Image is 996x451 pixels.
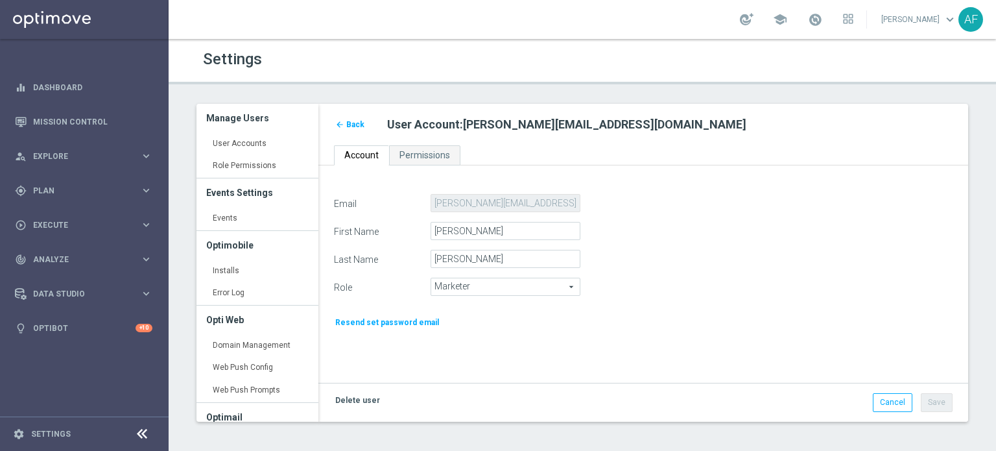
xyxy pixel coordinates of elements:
a: Events [196,207,318,230]
div: Mission Control [15,104,152,139]
a: Web Push Prompts [196,379,318,402]
i: play_circle_outline [15,219,27,231]
span: Resend set password email [335,318,439,327]
h3: Opti Web [206,306,309,334]
i: keyboard_arrow_right [140,184,152,197]
span: Plan [33,187,140,195]
span: school [773,12,787,27]
button: gps_fixed Plan keyboard_arrow_right [14,186,153,196]
h3: Optimail [206,403,309,432]
span: User Account [387,117,460,131]
a: Domain Management [196,334,318,358]
a: Dashboard [33,70,152,104]
i: equalizer [15,82,27,93]
a: User Accounts [196,132,318,156]
span: Back [346,120,364,129]
span: Execute [33,221,140,229]
i: person_search [15,151,27,162]
a: Account [334,145,389,165]
div: AF [958,7,983,32]
i: keyboard_arrow_right [140,219,152,231]
div: Explore [15,151,140,162]
a: Settings [31,430,71,438]
i: keyboard_arrow_right [140,253,152,265]
span: [PERSON_NAME][EMAIL_ADDRESS][DOMAIN_NAME] [463,117,746,131]
button: person_search Explore keyboard_arrow_right [14,151,153,162]
a: Installs [196,260,318,283]
div: Plan [15,185,140,197]
i: lightbulb [15,323,27,334]
button: lightbulb Optibot +10 [14,323,153,334]
label: Last Name [324,250,431,265]
label: Email [324,194,431,210]
i: keyboard_arrow_right [140,287,152,300]
i: settings [13,428,25,440]
div: Execute [15,219,140,231]
a: Optibot [33,311,136,345]
a: Permissions [389,145,460,165]
span: Explore [33,152,140,160]
span: Account [344,150,379,160]
h3: Manage Users [206,104,309,132]
div: Dashboard [15,70,152,104]
a: Web Push Config [196,356,318,380]
button: Data Studio keyboard_arrow_right [14,289,153,299]
a: arrow_back Back [334,117,366,132]
i: keyboard_arrow_right [140,150,152,162]
h1: Settings [203,50,573,69]
a: Mission Control [33,104,152,139]
div: Data Studio [15,288,140,300]
label: First Name [324,222,431,238]
i: arrow_back [335,120,344,129]
span: Analyze [33,256,140,263]
label: Role [324,278,431,293]
div: Optibot [15,311,152,345]
span: keyboard_arrow_down [943,12,957,27]
i: gps_fixed [15,185,27,197]
a: Cancel [873,393,912,411]
a: Role Permissions [196,154,318,178]
h3: Optimobile [206,231,309,260]
a: [PERSON_NAME]keyboard_arrow_down [880,10,958,29]
i: track_changes [15,254,27,265]
div: +10 [136,324,152,332]
span: Permissions [399,150,450,160]
button: Save [921,393,953,411]
h2: : [387,117,953,132]
div: Analyze [15,254,140,265]
span: Data Studio [33,290,140,298]
button: track_changes Analyze keyboard_arrow_right [14,254,153,265]
button: equalizer Dashboard [14,82,153,93]
h3: Events Settings [206,178,309,207]
a: Error Log [196,282,318,305]
a: Delete user [334,393,381,408]
button: Mission Control [14,117,153,127]
button: play_circle_outline Execute keyboard_arrow_right [14,220,153,230]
